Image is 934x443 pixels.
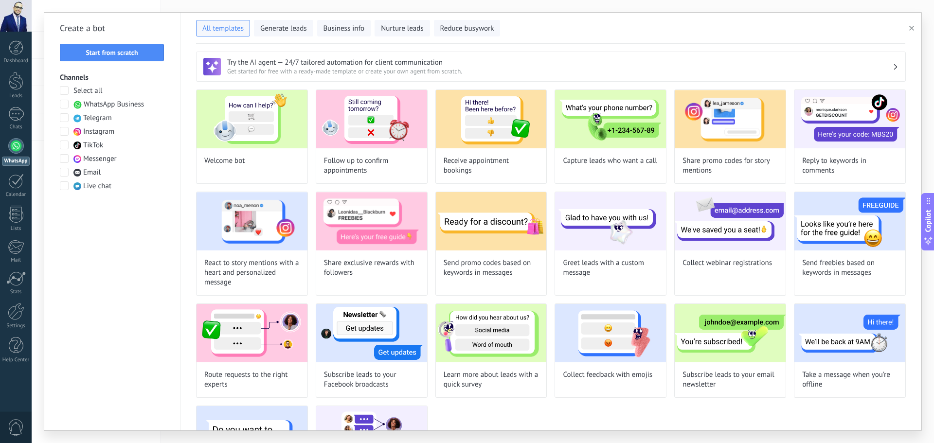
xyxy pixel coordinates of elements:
img: Send promo codes based on keywords in messages [436,192,547,250]
span: Nurture leads [381,24,423,34]
span: Take a message when you're offline [802,370,898,390]
span: Send freebies based on keywords in messages [802,258,898,278]
span: Collect feedback with emojis [563,370,652,380]
h3: Channels [60,73,164,82]
img: Subscribe leads to your email newsletter [675,304,786,362]
span: All templates [202,24,244,34]
span: TikTok [83,141,103,150]
span: Greet leads with a custom message [563,258,658,278]
img: React to story mentions with a heart and personalized message [197,192,307,250]
img: Share promo codes for story mentions [675,90,786,148]
img: Learn more about leads with a quick survey [436,304,547,362]
span: Receive appointment bookings [444,156,539,176]
span: Send promo codes based on keywords in messages [444,258,539,278]
span: Share exclusive rewards with followers [324,258,419,278]
span: Welcome bot [204,156,245,166]
img: Collect webinar registrations [675,192,786,250]
img: Follow up to confirm appointments [316,90,427,148]
div: Calendar [2,192,30,198]
img: Capture leads who want a call [555,90,666,148]
img: Subscribe leads to your Facebook broadcasts [316,304,427,362]
span: Instagram [83,127,114,137]
span: Telegram [83,113,112,123]
span: Capture leads who want a call [563,156,657,166]
div: Lists [2,226,30,232]
span: Generate leads [260,24,307,34]
span: Reduce busywork [440,24,494,34]
div: Stats [2,289,30,295]
span: Route requests to the right experts [204,370,300,390]
span: Messenger [83,154,117,164]
img: Route requests to the right experts [197,304,307,362]
div: Leads [2,93,30,99]
img: Collect feedback with emojis [555,304,666,362]
span: React to story mentions with a heart and personalized message [204,258,300,287]
span: Learn more about leads with a quick survey [444,370,539,390]
img: Welcome bot [197,90,307,148]
img: Reply to keywords in comments [794,90,905,148]
button: All templates [196,20,250,36]
img: Send freebies based on keywords in messages [794,192,905,250]
span: Subscribe leads to your Facebook broadcasts [324,370,419,390]
span: Get started for free with a ready-made template or create your own agent from scratch. [227,67,893,75]
h2: Create a bot [60,20,164,36]
span: Copilot [923,210,933,232]
div: WhatsApp [2,157,30,166]
span: Follow up to confirm appointments [324,156,419,176]
span: WhatsApp Business [84,100,144,109]
span: Share promo codes for story mentions [683,156,778,176]
div: Settings [2,323,30,329]
div: Mail [2,257,30,264]
span: Subscribe leads to your email newsletter [683,370,778,390]
button: Reduce busywork [434,20,501,36]
span: Email [83,168,101,177]
div: Dashboard [2,58,30,64]
img: Share exclusive rewards with followers [316,192,427,250]
button: Generate leads [254,20,313,36]
button: Nurture leads [375,20,430,36]
button: Start from scratch [60,44,164,61]
img: Greet leads with a custom message [555,192,666,250]
span: Live chat [83,181,111,191]
div: Chats [2,124,30,130]
button: Business info [317,20,371,36]
span: Reply to keywords in comments [802,156,898,176]
img: Receive appointment bookings [436,90,547,148]
h3: Try the AI agent — 24/7 tailored automation for client communication [227,58,893,67]
img: Take a message when you're offline [794,304,905,362]
div: Help Center [2,357,30,363]
span: Start from scratch [86,49,138,56]
span: Business info [323,24,365,34]
span: Collect webinar registrations [683,258,772,268]
span: Select all [73,86,102,96]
